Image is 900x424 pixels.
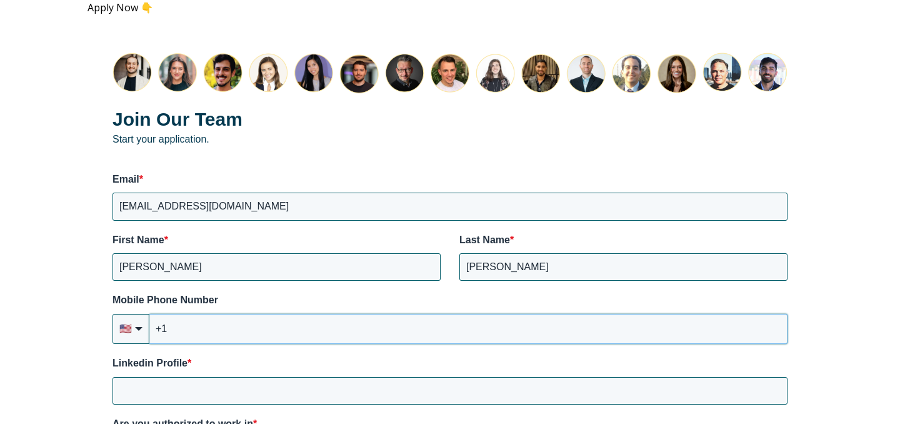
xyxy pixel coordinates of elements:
[119,322,132,336] span: flag
[112,358,187,368] span: Linkedin Profile
[112,109,242,129] strong: Join Our Team
[112,106,787,146] p: Start your application.
[112,174,139,184] span: Email
[87,2,812,13] p: Apply Now 👇
[459,235,510,245] span: Last Name
[112,235,164,245] span: First Name
[112,53,787,94] img: Join the Lean Layer team
[112,295,218,305] span: Mobile Phone Number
